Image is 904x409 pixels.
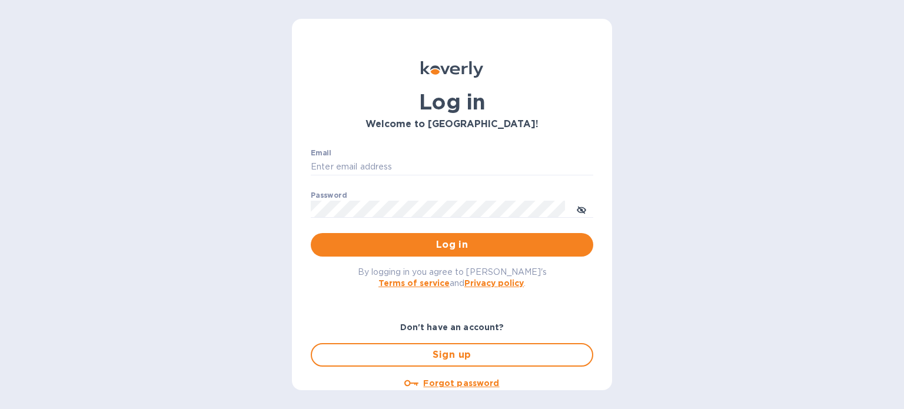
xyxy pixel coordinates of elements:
[321,348,583,362] span: Sign up
[320,238,584,252] span: Log in
[423,378,499,388] u: Forgot password
[311,119,593,130] h3: Welcome to [GEOGRAPHIC_DATA]!
[400,322,504,332] b: Don't have an account?
[311,343,593,367] button: Sign up
[311,89,593,114] h1: Log in
[378,278,450,288] a: Terms of service
[311,158,593,176] input: Enter email address
[311,233,593,257] button: Log in
[311,149,331,157] label: Email
[464,278,524,288] a: Privacy policy
[358,267,547,288] span: By logging in you agree to [PERSON_NAME]'s and .
[311,192,347,199] label: Password
[421,61,483,78] img: Koverly
[570,197,593,221] button: toggle password visibility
